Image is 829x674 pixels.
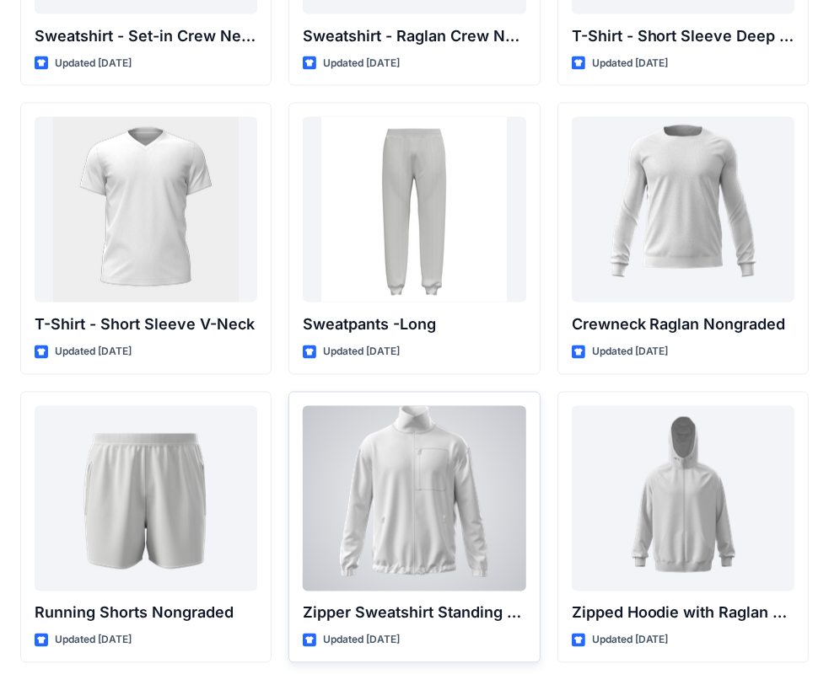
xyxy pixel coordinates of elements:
p: Running Shorts Nongraded [35,602,257,625]
p: Zipped Hoodie with Raglan Sleeve Nongraded [572,602,794,625]
p: Sweatshirt - Set-in Crew Neck w Kangaroo Pocket [35,24,257,48]
p: Updated [DATE] [55,632,132,650]
p: Updated [DATE] [592,55,669,72]
p: Updated [DATE] [55,343,132,361]
p: Zipper Sweatshirt Standing Collar Nongraded [303,602,525,625]
a: Crewneck Raglan Nongraded [572,117,794,302]
p: Updated [DATE] [323,343,400,361]
a: Zipper Sweatshirt Standing Collar Nongraded [303,406,525,591]
a: Running Shorts Nongraded [35,406,257,591]
p: Updated [DATE] [592,343,669,361]
a: Sweatpants -Long [303,117,525,302]
p: Updated [DATE] [323,632,400,650]
p: T-Shirt - Short Sleeve Deep V-Neck [572,24,794,48]
p: Sweatshirt - Raglan Crew Neck [303,24,525,48]
a: T-Shirt - Short Sleeve V-Neck [35,117,257,302]
p: Updated [DATE] [55,55,132,72]
p: Updated [DATE] [323,55,400,72]
p: Crewneck Raglan Nongraded [572,313,794,336]
p: Sweatpants -Long [303,313,525,336]
p: Updated [DATE] [592,632,669,650]
p: T-Shirt - Short Sleeve V-Neck [35,313,257,336]
a: Zipped Hoodie with Raglan Sleeve Nongraded [572,406,794,591]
